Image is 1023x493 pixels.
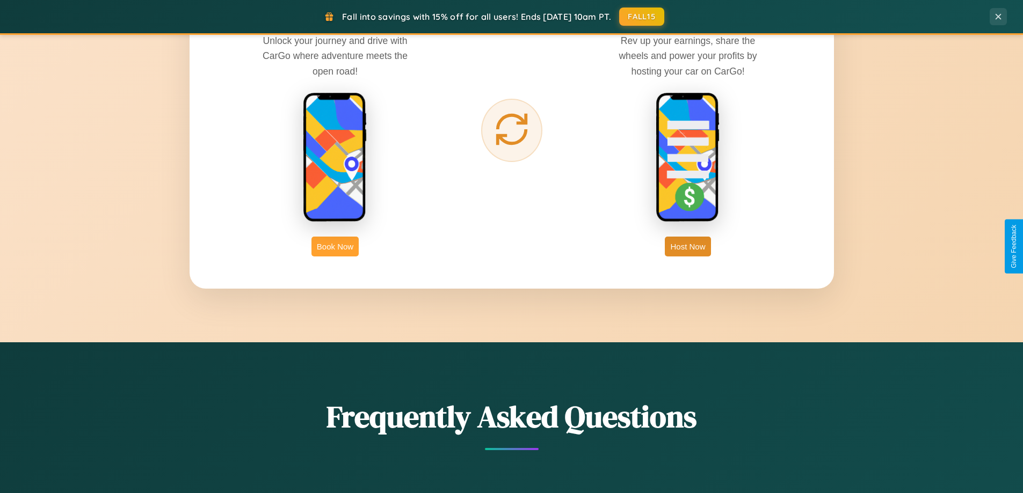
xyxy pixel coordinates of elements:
div: Give Feedback [1010,225,1018,268]
img: host phone [656,92,720,223]
span: Fall into savings with 15% off for all users! Ends [DATE] 10am PT. [342,11,611,22]
img: rent phone [303,92,367,223]
button: Book Now [311,237,359,256]
button: Host Now [665,237,710,256]
p: Unlock your journey and drive with CarGo where adventure meets the open road! [255,33,416,78]
h2: Frequently Asked Questions [190,396,834,437]
button: FALL15 [619,8,664,26]
p: Rev up your earnings, share the wheels and power your profits by hosting your car on CarGo! [607,33,768,78]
